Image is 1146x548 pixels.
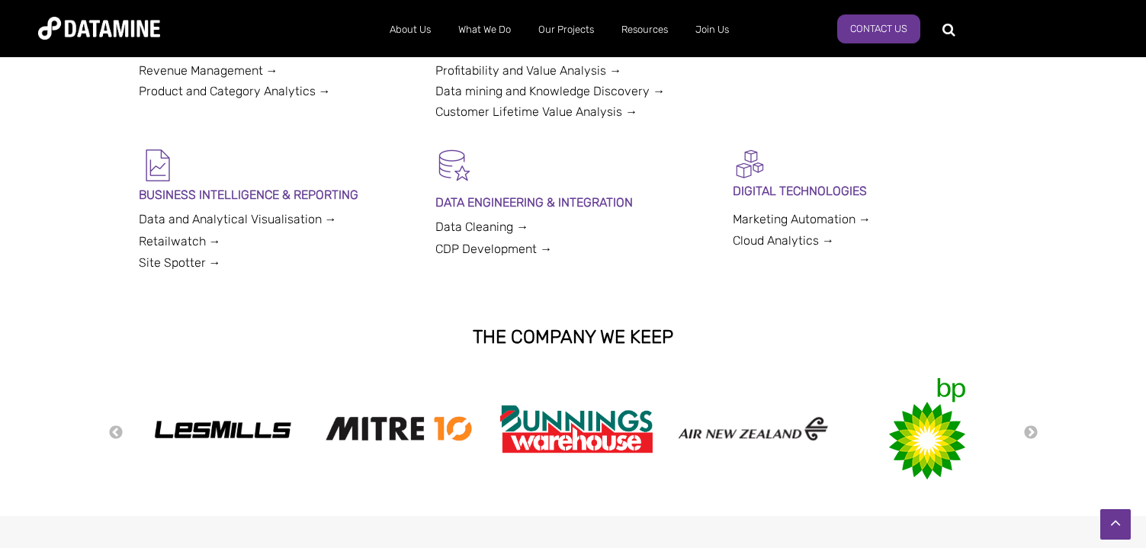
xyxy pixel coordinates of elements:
a: Join Us [682,10,743,50]
a: Profitability and Value Analysis → [435,63,621,78]
a: About Us [376,10,445,50]
a: Retailwatch → [139,234,221,248]
button: Previous [108,425,124,441]
a: Revenue Management → [139,63,278,78]
a: Cloud Analytics → [733,233,834,248]
img: Data Hygiene [435,146,473,184]
img: Digital Activation [733,146,767,181]
a: Data and Analytical Visualisation → [139,212,337,226]
img: BI & Reporting [139,146,177,184]
p: DATA ENGINEERING & INTEGRATION [435,192,711,213]
a: Resources [608,10,682,50]
img: Bunnings Warehouse [500,400,653,457]
p: BUSINESS INTELLIGENCE & REPORTING [139,184,414,205]
img: airnewzealand [677,413,830,444]
img: bp-1 [885,378,969,479]
a: Data Cleaning → [435,220,528,234]
strong: THE COMPANY WE KEEP [473,326,673,348]
a: Customer Lifetime Value Analysis → [435,104,637,119]
img: Datamine [38,17,160,40]
img: Mitre 10 [323,412,476,447]
a: Marketing Automation → [733,212,871,226]
img: Les Mills Logo [146,415,299,443]
a: CDP Development → [435,242,552,256]
a: Site Spotter → [139,255,221,270]
a: Our Projects [525,10,608,50]
a: What We Do [445,10,525,50]
a: Contact Us [837,14,920,43]
a: Product and Category Analytics → [139,84,331,98]
p: DIGITAL TECHNOLOGIES [733,181,1008,201]
button: Next [1023,425,1038,441]
a: Data mining and Knowledge Discovery → [435,84,665,98]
